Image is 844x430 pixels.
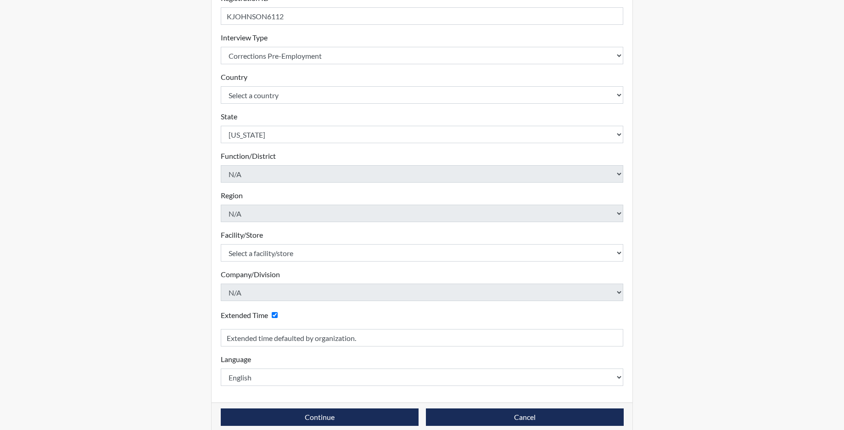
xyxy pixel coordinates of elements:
[221,408,419,426] button: Continue
[221,72,247,83] label: Country
[221,111,237,122] label: State
[221,329,624,346] input: Reason for Extension
[221,151,276,162] label: Function/District
[221,269,280,280] label: Company/Division
[221,190,243,201] label: Region
[221,354,251,365] label: Language
[221,308,281,322] div: Checking this box will provide the interviewee with an accomodation of extra time to answer each ...
[426,408,624,426] button: Cancel
[221,7,624,25] input: Insert a Registration ID, which needs to be a unique alphanumeric value for each interviewee
[221,229,263,240] label: Facility/Store
[221,310,268,321] label: Extended Time
[221,32,268,43] label: Interview Type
